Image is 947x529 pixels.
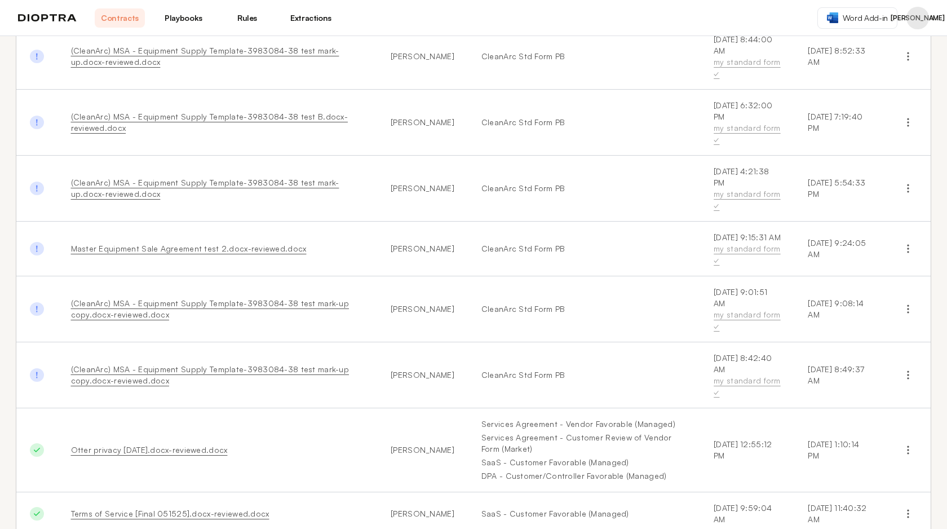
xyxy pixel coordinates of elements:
td: [DATE] 7:19:40 PM [794,90,886,156]
a: Extractions [286,8,336,28]
a: DPA - Customer/Controller Favorable (Managed) [481,470,687,482]
td: [DATE] 9:08:14 AM [794,276,886,342]
a: Master Equipment Sale Agreement test 2.docx-reviewed.docx [71,244,307,253]
img: Done [30,182,44,196]
img: Done [30,368,44,382]
a: CleanArc Std Form PB [481,117,687,128]
div: my standard form ✓ [714,188,781,211]
a: Otter privacy [DATE].docx-reviewed.docx [71,445,228,455]
td: [DATE] 8:42:40 AM [700,342,794,408]
a: Playbooks [158,8,209,28]
img: Done [30,443,44,457]
a: (CleanArc) MSA - Equipment Supply Template-3983084-38 test mark-up.docx-reviewed.docx [71,178,339,199]
a: Contracts [95,8,145,28]
td: [PERSON_NAME] [377,24,468,90]
button: Profile menu [906,7,929,29]
div: my standard form ✓ [714,243,781,266]
a: (CleanArc) MSA - Equipment Supply Template-3983084-38 test mark-up.docx-reviewed.docx [71,46,339,67]
div: my standard form ✓ [714,56,781,79]
div: my standard form ✓ [714,122,781,145]
td: [PERSON_NAME] [377,90,468,156]
td: [PERSON_NAME] [377,276,468,342]
td: [PERSON_NAME] [377,342,468,408]
td: [DATE] 9:01:51 AM [700,276,794,342]
a: CleanArc Std Form PB [481,183,687,194]
a: SaaS - Customer Favorable (Managed) [481,508,687,519]
a: Word Add-in [817,7,897,29]
a: Rules [222,8,272,28]
td: [DATE] 5:54:33 PM [794,156,886,222]
td: [DATE] 8:44:00 AM [700,24,794,90]
div: my standard form ✓ [714,375,781,398]
td: [DATE] 6:32:00 PM [700,90,794,156]
a: Terms of Service [Final 051525].docx-reviewed.docx [71,509,269,518]
a: (CleanArc) MSA - Equipment Supply Template-3983084-38 test mark-up copy.docx-reviewed.docx [71,364,349,385]
span: [PERSON_NAME] [891,14,944,23]
a: (CleanArc) MSA - Equipment Supply Template-3983084-38 test B.docx-reviewed.docx [71,112,348,133]
div: my standard form ✓ [714,309,781,332]
td: [DATE] 8:49:37 AM [794,342,886,408]
td: [DATE] 1:10:14 PM [794,408,886,492]
a: CleanArc Std Form PB [481,51,687,62]
td: [PERSON_NAME] [377,408,468,492]
img: word [827,12,838,23]
td: [DATE] 9:24:05 AM [794,222,886,276]
td: [DATE] 4:21:38 PM [700,156,794,222]
a: Services Agreement - Vendor Favorable (Managed) [481,418,687,430]
td: [DATE] 8:52:33 AM [794,24,886,90]
td: [PERSON_NAME] [377,156,468,222]
div: Jacques Arnoux [906,7,929,29]
td: [DATE] 9:15:31 AM [700,222,794,276]
td: [PERSON_NAME] [377,222,468,276]
td: [DATE] 12:55:12 PM [700,408,794,492]
img: Done [30,50,44,64]
img: Done [30,507,44,521]
img: Done [30,116,44,130]
img: logo [18,14,77,22]
a: SaaS - Customer Favorable (Managed) [481,457,687,468]
img: Done [30,302,44,316]
a: CleanArc Std Form PB [481,369,687,381]
a: Services Agreement - Customer Review of Vendor Form (Market) [481,432,687,455]
img: Done [30,242,44,256]
a: CleanArc Std Form PB [481,303,687,315]
a: CleanArc Std Form PB [481,243,687,254]
a: (CleanArc) MSA - Equipment Supply Template-3983084-38 test mark-up copy.docx-reviewed.docx [71,298,349,319]
span: Word Add-in [843,12,888,24]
